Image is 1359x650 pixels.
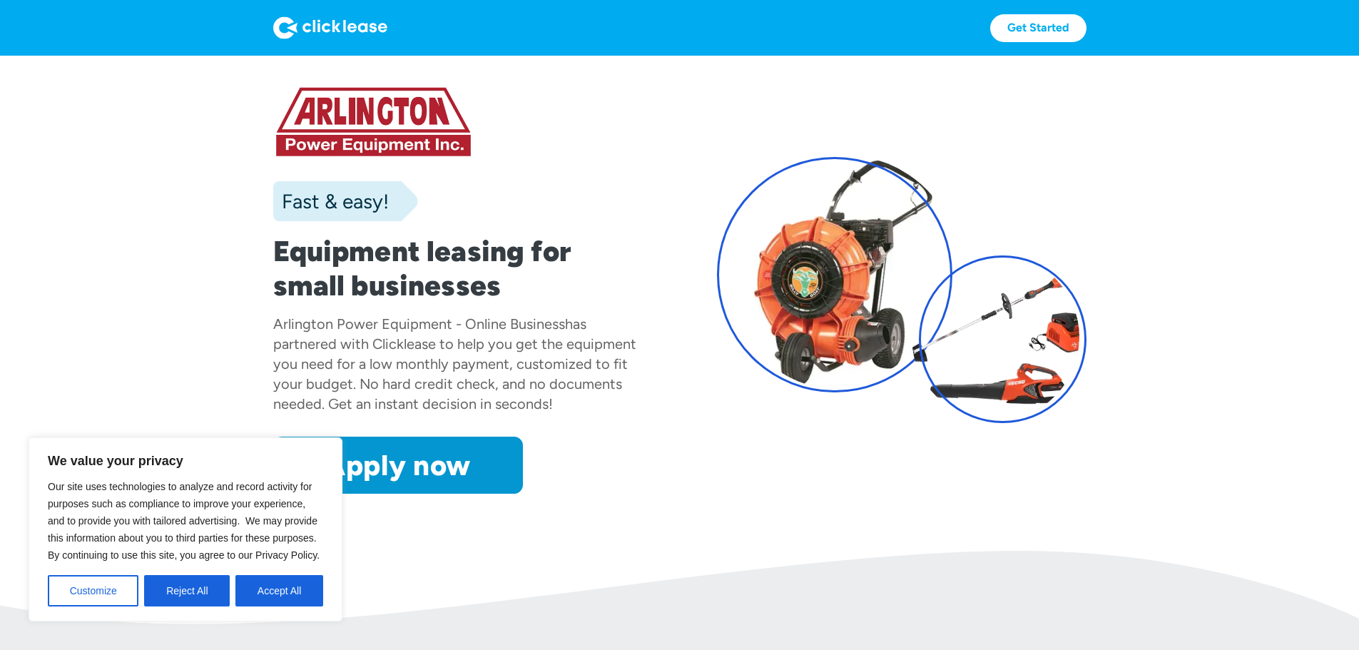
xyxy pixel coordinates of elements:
[235,575,323,606] button: Accept All
[29,437,342,621] div: We value your privacy
[273,437,523,494] a: Apply now
[48,481,320,561] span: Our site uses technologies to analyze and record activity for purposes such as compliance to impr...
[273,315,636,412] div: has partnered with Clicklease to help you get the equipment you need for a low monthly payment, c...
[273,315,565,332] div: Arlington Power Equipment - Online Business
[273,187,389,215] div: Fast & easy!
[990,14,1086,42] a: Get Started
[48,575,138,606] button: Customize
[48,452,323,469] p: We value your privacy
[273,234,643,303] h1: Equipment leasing for small businesses
[144,575,230,606] button: Reject All
[273,16,387,39] img: Logo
